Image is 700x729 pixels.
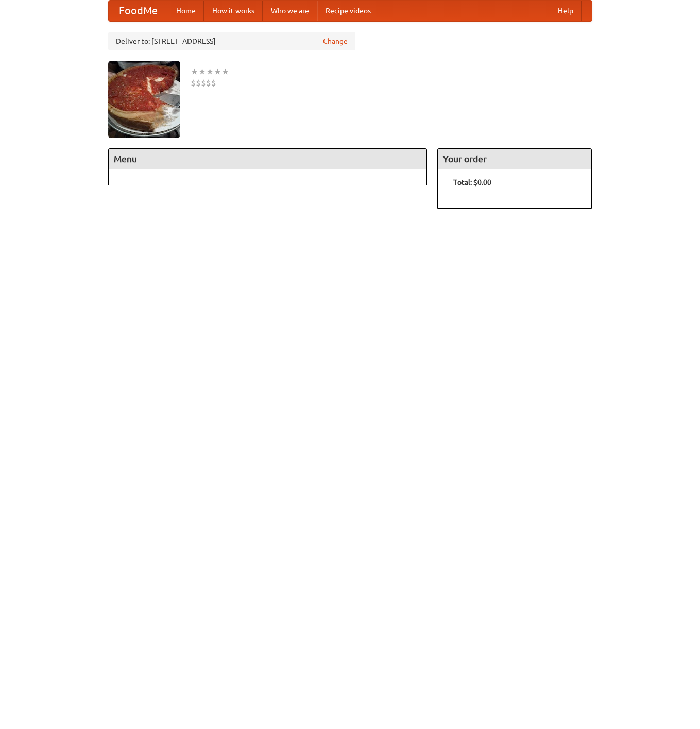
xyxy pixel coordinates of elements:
a: Recipe videos [317,1,379,21]
img: angular.jpg [108,61,180,138]
div: Deliver to: [STREET_ADDRESS] [108,32,355,50]
a: Home [168,1,204,21]
a: FoodMe [109,1,168,21]
li: ★ [221,66,229,77]
li: $ [191,77,196,89]
li: ★ [198,66,206,77]
a: Help [550,1,582,21]
li: ★ [206,66,214,77]
a: Who we are [263,1,317,21]
li: $ [206,77,211,89]
li: $ [196,77,201,89]
a: Change [323,36,348,46]
h4: Your order [438,149,591,169]
li: $ [201,77,206,89]
li: ★ [214,66,221,77]
b: Total: $0.00 [453,178,491,187]
li: $ [211,77,216,89]
h4: Menu [109,149,427,169]
li: ★ [191,66,198,77]
a: How it works [204,1,263,21]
